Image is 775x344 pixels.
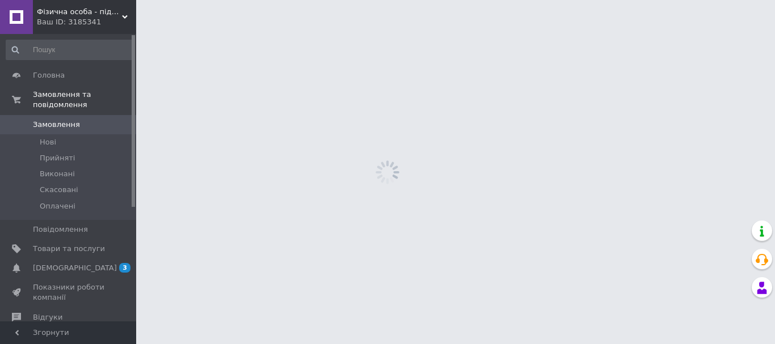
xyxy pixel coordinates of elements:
[119,263,130,273] span: 3
[33,244,105,254] span: Товари та послуги
[40,201,75,211] span: Оплачені
[40,169,75,179] span: Виконані
[33,90,136,110] span: Замовлення та повідомлення
[40,185,78,195] span: Скасовані
[33,282,105,303] span: Показники роботи компанії
[6,40,134,60] input: Пошук
[37,17,136,27] div: Ваш ID: 3185341
[37,7,122,17] span: Фізична особа - підприємець Жеребюк Вячеслав Володимирович
[33,263,117,273] span: [DEMOGRAPHIC_DATA]
[33,312,62,322] span: Відгуки
[40,153,75,163] span: Прийняті
[33,224,88,235] span: Повідомлення
[33,120,80,130] span: Замовлення
[40,137,56,147] span: Нові
[33,70,65,80] span: Головна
